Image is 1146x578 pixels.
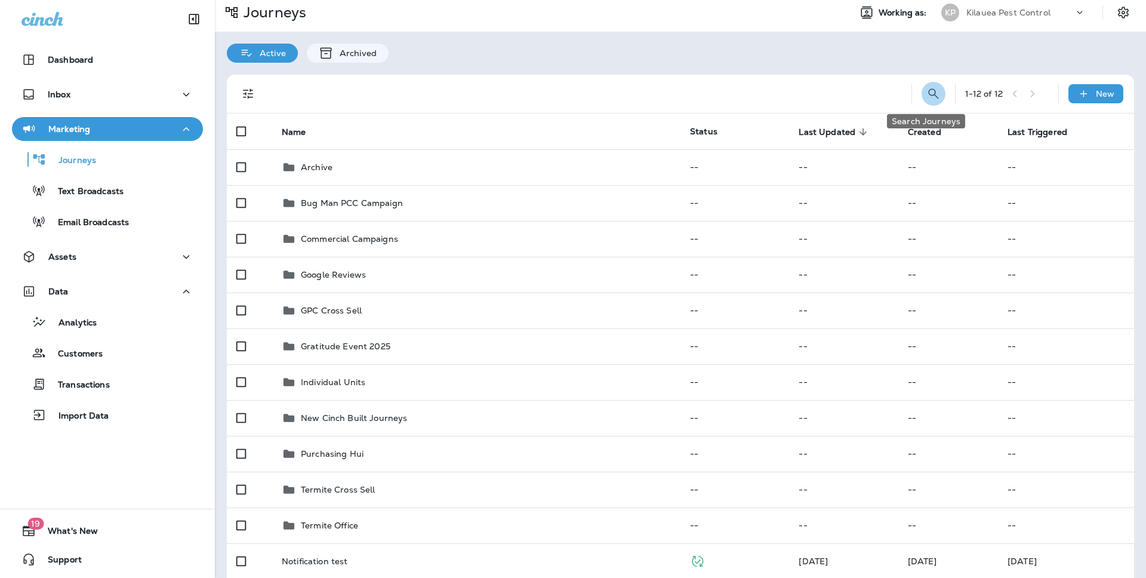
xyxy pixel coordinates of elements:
span: Created [908,127,941,137]
td: -- [680,400,789,436]
div: Search Journeys [887,114,965,128]
p: Transactions [46,380,110,391]
p: Active [254,48,286,58]
td: -- [998,400,1134,436]
span: Created [908,127,957,137]
button: Settings [1113,2,1134,23]
td: -- [789,364,898,400]
td: -- [680,364,789,400]
span: 19 [27,518,44,530]
td: -- [789,293,898,328]
button: Journeys [12,147,203,172]
p: GPC Cross Sell [301,306,362,315]
button: Analytics [12,309,203,334]
td: -- [789,185,898,221]
p: Bug Man PCC Campaign [301,198,403,208]
p: Assets [48,252,76,262]
button: Support [12,548,203,571]
td: -- [680,328,789,364]
span: Last Updated [799,127,855,137]
td: -- [789,257,898,293]
p: Customers [46,349,103,360]
td: -- [680,436,789,472]
td: -- [998,149,1134,185]
td: -- [789,221,898,257]
td: -- [898,436,998,472]
button: Collapse Sidebar [177,7,211,31]
button: Import Data [12,402,203,428]
p: New [1096,89,1114,99]
td: -- [680,221,789,257]
td: -- [898,149,998,185]
p: New Cinch Built Journeys [301,413,407,423]
p: Text Broadcasts [46,186,124,198]
button: Text Broadcasts [12,178,203,203]
td: -- [680,472,789,508]
td: -- [998,185,1134,221]
button: 19What's New [12,519,203,543]
span: Name [282,127,322,137]
span: Working as: [879,8,929,18]
td: -- [789,149,898,185]
td: -- [789,436,898,472]
button: Data [12,279,203,303]
p: Email Broadcasts [46,217,129,229]
td: -- [998,472,1134,508]
td: -- [898,221,998,257]
span: Last Triggered [1008,127,1067,137]
button: Filters [236,82,260,106]
span: Published [690,555,705,565]
p: Termite Office [301,521,358,530]
td: -- [898,508,998,543]
span: Status [690,126,717,137]
td: -- [898,328,998,364]
td: -- [998,436,1134,472]
td: -- [680,185,789,221]
p: Termite Cross Sell [301,485,375,494]
p: Data [48,287,69,296]
td: -- [898,257,998,293]
p: Analytics [47,318,97,329]
div: KP [941,4,959,21]
p: Dashboard [48,55,93,64]
td: -- [789,472,898,508]
p: Import Data [47,411,109,422]
button: Inbox [12,82,203,106]
td: -- [898,293,998,328]
span: Name [282,127,306,137]
td: -- [998,364,1134,400]
span: Last Updated [799,127,871,137]
p: Gratitude Event 2025 [301,342,390,351]
td: -- [998,508,1134,543]
button: Dashboard [12,48,203,72]
p: Journeys [47,155,96,167]
p: Archive [301,162,332,172]
td: -- [898,472,998,508]
span: What's New [36,526,98,540]
td: -- [998,293,1134,328]
p: Google Reviews [301,270,366,279]
td: -- [680,293,789,328]
div: 1 - 12 of 12 [965,89,1003,99]
td: -- [680,257,789,293]
span: Last Triggered [1008,127,1083,137]
td: -- [898,364,998,400]
button: Marketing [12,117,203,141]
p: Kilauea Pest Control [966,8,1050,17]
button: Assets [12,245,203,269]
p: Purchasing Hui [301,449,363,459]
td: -- [789,328,898,364]
span: Frank Carreno [799,556,828,567]
td: -- [680,149,789,185]
td: -- [789,400,898,436]
p: Marketing [48,124,90,134]
td: -- [898,400,998,436]
button: Email Broadcasts [12,209,203,234]
button: Transactions [12,371,203,396]
p: Individual Units [301,377,365,387]
td: -- [898,185,998,221]
span: Support [36,555,82,569]
p: Commercial Campaigns [301,234,398,244]
button: Search Journeys [922,82,945,106]
td: -- [680,508,789,543]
